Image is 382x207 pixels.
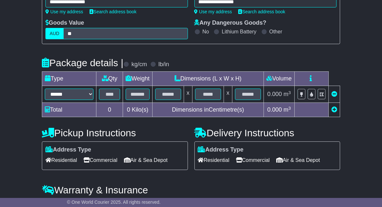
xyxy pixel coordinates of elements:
[194,19,266,27] label: Any Dangerous Goods?
[194,9,232,14] a: Use my address
[289,90,291,95] sup: 3
[96,103,123,117] td: 0
[127,106,130,113] span: 0
[123,103,153,117] td: Kilo(s)
[42,72,96,86] td: Type
[96,72,123,86] td: Qty
[90,9,136,14] a: Search address book
[194,128,340,138] h4: Delivery Instructions
[284,91,291,97] span: m
[124,155,168,165] span: Air & Sea Depot
[42,57,123,68] h4: Package details |
[239,9,285,14] a: Search address book
[184,86,192,103] td: x
[264,72,294,86] td: Volume
[42,128,188,138] h4: Pickup Instructions
[152,72,264,86] td: Dimensions (L x W x H)
[45,155,77,165] span: Residential
[45,9,83,14] a: Use my address
[224,86,232,103] td: x
[45,19,84,27] label: Goods Value
[236,155,270,165] span: Commercial
[331,106,337,113] a: Add new item
[152,103,264,117] td: Dimensions in Centimetre(s)
[198,155,229,165] span: Residential
[269,29,282,35] label: Other
[203,29,209,35] label: No
[83,155,117,165] span: Commercial
[198,146,244,153] label: Address Type
[45,146,91,153] label: Address Type
[222,29,256,35] label: Lithium Battery
[158,61,169,68] label: lb/in
[289,106,291,111] sup: 3
[267,106,282,113] span: 0.000
[131,61,147,68] label: kg/cm
[267,91,282,97] span: 0.000
[276,155,320,165] span: Air & Sea Depot
[45,28,64,39] label: AUD
[331,91,337,97] a: Remove this item
[42,103,96,117] td: Total
[284,106,291,113] span: m
[67,200,161,205] span: © One World Courier 2025. All rights reserved.
[42,185,340,195] h4: Warranty & Insurance
[123,72,153,86] td: Weight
